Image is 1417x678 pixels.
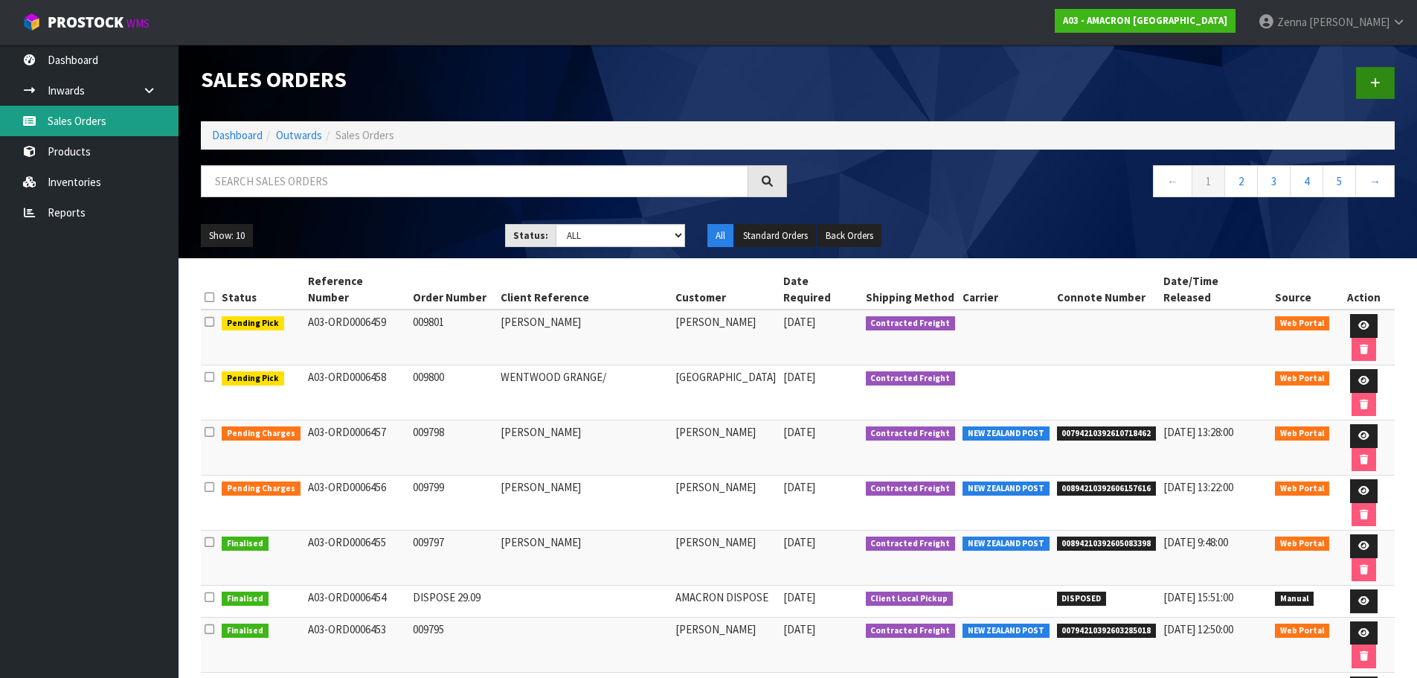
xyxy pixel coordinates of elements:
td: [PERSON_NAME] [672,476,780,531]
a: 2 [1224,165,1258,197]
span: Zenna [1277,15,1307,29]
span: [DATE] [783,315,815,329]
span: Finalised [222,624,269,639]
td: 009797 [409,531,497,586]
span: 00894210392605083398 [1057,537,1157,551]
a: ← [1153,165,1192,197]
td: A03-ORD0006455 [304,531,409,586]
span: NEW ZEALAND POST [963,537,1050,551]
td: A03-ORD0006459 [304,310,409,365]
span: Contracted Freight [866,316,956,331]
span: [DATE] 15:51:00 [1163,590,1233,604]
span: DISPOSED [1057,592,1107,607]
span: Web Portal [1275,426,1330,441]
button: Standard Orders [735,224,816,248]
span: Pending Charges [222,426,301,441]
th: Reference Number [304,269,409,310]
a: 3 [1257,165,1291,197]
td: A03-ORD0006457 [304,420,409,476]
span: ProStock [48,13,123,32]
td: [PERSON_NAME] [497,310,672,365]
strong: A03 - AMACRON [GEOGRAPHIC_DATA] [1063,14,1227,27]
td: [PERSON_NAME] [497,476,672,531]
span: Sales Orders [335,128,394,142]
span: [DATE] 13:22:00 [1163,480,1233,494]
td: A03-ORD0006458 [304,365,409,420]
span: Web Portal [1275,371,1330,386]
span: Contracted Freight [866,426,956,441]
th: Connote Number [1053,269,1160,310]
span: Contracted Freight [866,537,956,551]
td: [PERSON_NAME] [497,420,672,476]
span: Contracted Freight [866,482,956,496]
span: [DATE] [783,535,815,549]
span: Web Portal [1275,624,1330,639]
a: 5 [1323,165,1356,197]
span: [PERSON_NAME] [1309,15,1389,29]
span: Finalised [222,537,269,551]
span: [DATE] [783,590,815,604]
span: Contracted Freight [866,371,956,386]
td: 009801 [409,310,497,365]
span: Finalised [222,592,269,607]
span: [DATE] [783,425,815,439]
th: Date/Time Released [1160,269,1271,310]
th: Action [1333,269,1395,310]
span: NEW ZEALAND POST [963,426,1050,441]
td: [PERSON_NAME] [672,531,780,586]
span: 00794210392603285018 [1057,624,1157,639]
span: Web Portal [1275,316,1330,331]
button: All [707,224,733,248]
td: DISPOSE 29.09 [409,586,497,618]
span: Pending Charges [222,482,301,496]
span: 00894210392606157616 [1057,482,1157,496]
a: Outwards [276,128,322,142]
span: Pending Pick [222,371,284,386]
td: 009795 [409,617,497,672]
a: 4 [1290,165,1323,197]
span: Contracted Freight [866,624,956,639]
span: [DATE] 9:48:00 [1163,535,1228,549]
td: [GEOGRAPHIC_DATA] [672,365,780,420]
small: WMS [126,16,150,31]
td: AMACRON DISPOSE [672,586,780,618]
span: Pending Pick [222,316,284,331]
td: [PERSON_NAME] [672,310,780,365]
span: [DATE] [783,622,815,636]
th: Shipping Method [862,269,960,310]
th: Client Reference [497,269,672,310]
button: Back Orders [817,224,881,248]
a: Dashboard [212,128,263,142]
td: 009799 [409,476,497,531]
th: Customer [672,269,780,310]
td: 009800 [409,365,497,420]
span: NEW ZEALAND POST [963,482,1050,496]
th: Carrier [959,269,1053,310]
td: 009798 [409,420,497,476]
span: Client Local Pickup [866,592,954,607]
a: → [1355,165,1395,197]
span: Manual [1275,592,1314,607]
td: [PERSON_NAME] [672,420,780,476]
td: A03-ORD0006453 [304,617,409,672]
nav: Page navigation [809,165,1395,202]
td: WENTWOOD GRANGE/ [497,365,672,420]
span: NEW ZEALAND POST [963,624,1050,639]
span: Web Portal [1275,482,1330,496]
span: [DATE] [783,370,815,384]
a: 1 [1192,165,1225,197]
th: Order Number [409,269,497,310]
th: Date Required [780,269,861,310]
td: [PERSON_NAME] [497,531,672,586]
span: Web Portal [1275,537,1330,551]
input: Search sales orders [201,165,748,197]
td: A03-ORD0006454 [304,586,409,618]
button: Show: 10 [201,224,253,248]
th: Status [218,269,304,310]
span: 00794210392610718462 [1057,426,1157,441]
span: [DATE] 13:28:00 [1163,425,1233,439]
span: [DATE] [783,480,815,494]
th: Source [1271,269,1334,310]
td: [PERSON_NAME] [672,617,780,672]
strong: Status: [513,229,548,242]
